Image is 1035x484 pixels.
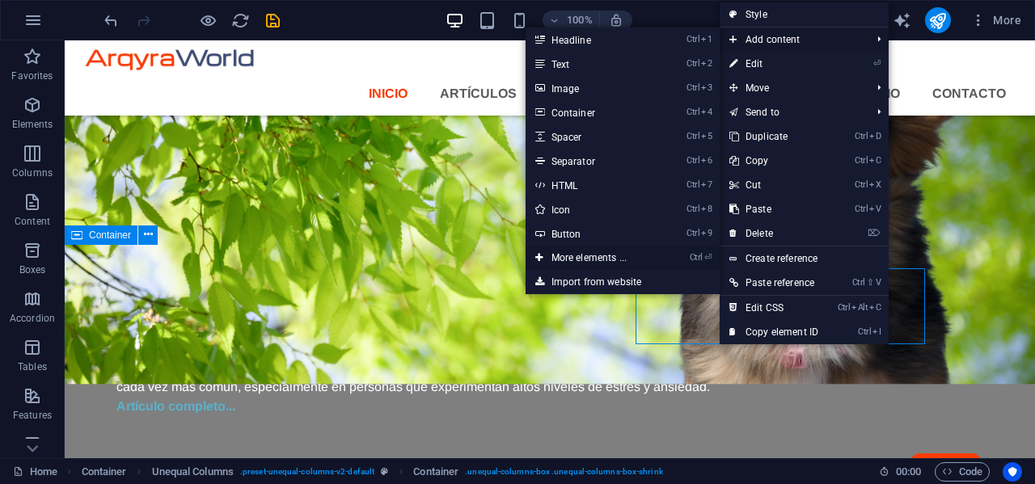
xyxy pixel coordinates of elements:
[686,179,699,190] i: Ctrl
[526,100,659,124] a: Ctrl4Container
[567,11,593,30] h6: 100%
[526,124,659,149] a: Ctrl5Spacer
[240,462,374,482] span: . preset-unequal-columns-v2-default
[720,100,864,124] a: Send to
[867,277,874,288] i: ⇧
[852,277,865,288] i: Ctrl
[13,462,57,482] a: Click to cancel selection. Double-click to open Pages
[851,302,868,313] i: Alt
[893,11,911,30] i: AI Writer
[381,467,388,476] i: This element is a customizable preset
[925,7,951,33] button: publish
[720,76,864,100] span: Move
[231,11,250,30] i: Reload page
[720,52,828,76] a: ⏎Edit
[152,462,234,482] span: Click to select. Double-click to edit
[526,270,720,294] a: Import from website
[526,52,659,76] a: Ctrl2Text
[838,302,851,313] i: Ctrl
[690,252,703,263] i: Ctrl
[701,155,712,166] i: 6
[855,155,868,166] i: Ctrl
[526,197,659,221] a: Ctrl8Icon
[264,11,282,30] i: Save (Ctrl+S)
[230,11,250,30] button: reload
[869,131,881,141] i: D
[907,465,910,478] span: :
[686,155,699,166] i: Ctrl
[1003,462,1022,482] button: Usercentrics
[720,2,889,27] a: Style
[720,197,828,221] a: CtrlVPaste
[876,277,881,288] i: V
[263,11,282,30] button: save
[872,326,881,337] i: I
[896,462,921,482] span: 00 00
[15,215,50,228] p: Content
[720,173,828,197] a: CtrlXCut
[686,131,699,141] i: Ctrl
[701,179,712,190] i: 7
[704,252,712,263] i: ⏎
[868,228,881,238] i: ⌦
[11,69,53,82] p: Favorites
[935,462,990,482] button: Code
[720,320,828,344] a: CtrlICopy element ID
[82,462,127,482] span: Click to select. Double-click to edit
[720,271,828,295] a: Ctrl⇧VPaste reference
[942,462,982,482] span: Code
[686,204,699,214] i: Ctrl
[869,204,881,214] i: V
[720,246,889,271] a: Create reference
[526,173,659,197] a: Ctrl7HTML
[701,34,712,44] i: 1
[101,11,120,30] button: undo
[89,230,131,240] span: Container
[873,58,881,69] i: ⏎
[701,82,712,93] i: 3
[964,7,1028,33] button: More
[465,462,662,482] span: . unequal-columns-box .unequal-columns-box-shrink
[609,13,623,27] i: On resize automatically adjust zoom level to fit chosen device.
[686,58,699,69] i: Ctrl
[19,263,46,276] p: Boxes
[102,11,120,30] i: Undo: Edit headline (Ctrl+Z)
[526,149,659,173] a: Ctrl6Separator
[82,462,663,482] nav: breadcrumb
[526,27,659,52] a: Ctrl1Headline
[701,107,712,117] i: 4
[12,118,53,131] p: Elements
[701,204,712,214] i: 8
[701,228,712,238] i: 9
[879,462,922,482] h6: Session time
[869,155,881,166] i: C
[526,246,659,270] a: Ctrl⏎More elements ...
[869,302,881,313] i: C
[720,296,828,320] a: CtrlAltCEdit CSS
[686,228,699,238] i: Ctrl
[720,27,864,52] span: Add content
[855,131,868,141] i: Ctrl
[526,221,659,246] a: Ctrl9Button
[18,360,47,373] p: Tables
[869,179,881,190] i: X
[12,166,53,179] p: Columns
[686,107,699,117] i: Ctrl
[526,76,659,100] a: Ctrl3Image
[893,11,912,30] button: text_generator
[855,179,868,190] i: Ctrl
[720,149,828,173] a: CtrlCCopy
[686,82,699,93] i: Ctrl
[970,12,1021,28] span: More
[543,11,600,30] button: 100%
[13,409,52,422] p: Features
[701,58,712,69] i: 2
[720,221,828,246] a: ⌦Delete
[10,312,55,325] p: Accordion
[720,124,828,149] a: CtrlDDuplicate
[686,34,699,44] i: Ctrl
[413,462,458,482] span: Click to select. Double-click to edit
[858,326,871,337] i: Ctrl
[855,204,868,214] i: Ctrl
[701,131,712,141] i: 5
